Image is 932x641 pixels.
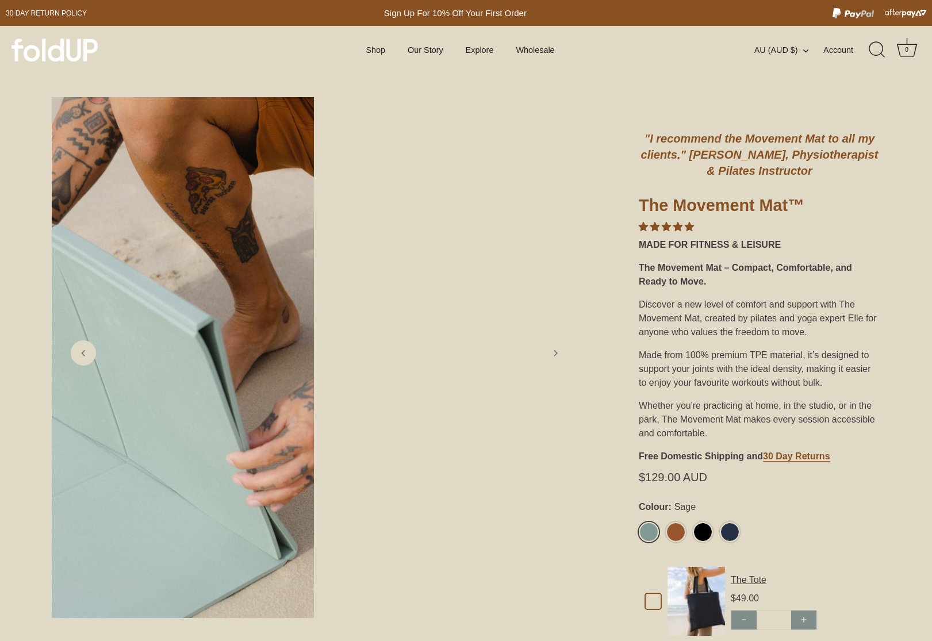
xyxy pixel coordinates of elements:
[543,340,568,366] a: Next slide
[337,39,583,61] div: Primary navigation
[639,451,763,461] strong: Free Domestic Shipping and
[894,37,919,63] a: Cart
[668,567,725,636] img: Default Title
[639,256,880,293] div: The Movement Mat – Compact, Comfortable, and Ready to Move.
[71,340,96,366] a: Previous slide
[639,293,880,344] div: Discover a new level of comfort and support with The Movement Mat, created by pilates and yoga ex...
[639,240,781,250] strong: MADE FOR FITNESS & LEISURE
[398,39,453,61] a: Our Story
[693,522,713,542] a: Black
[901,44,912,56] div: 0
[455,39,503,61] a: Explore
[763,451,830,462] a: 30 Day Returns
[639,222,694,232] span: 4.86 stars
[754,45,821,55] button: AU (AUD $)
[731,593,759,603] span: $49.00
[641,132,879,177] em: "I recommend the Movement Mat to all my clients." [PERSON_NAME], Physiotherapist & Pilates Instru...
[639,344,880,394] div: Made from 100% premium TPE material, it’s designed to support your joints with the ideal density,...
[639,473,707,482] span: $129.00 AUD
[6,6,87,20] a: 30 day Return policy
[672,501,696,512] span: Sage
[865,37,890,63] a: Search
[356,39,395,61] a: Shop
[639,522,659,542] a: Sage
[639,501,880,512] label: Colour:
[639,394,880,445] div: Whether you're practicing at home, in the studio, or in the park, The Movement Mat makes every se...
[731,573,875,587] div: The Tote
[666,522,686,542] a: Rust
[506,39,565,61] a: Wholesale
[823,43,873,57] a: Account
[639,195,880,220] h1: The Movement Mat™
[720,522,740,542] a: Midnight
